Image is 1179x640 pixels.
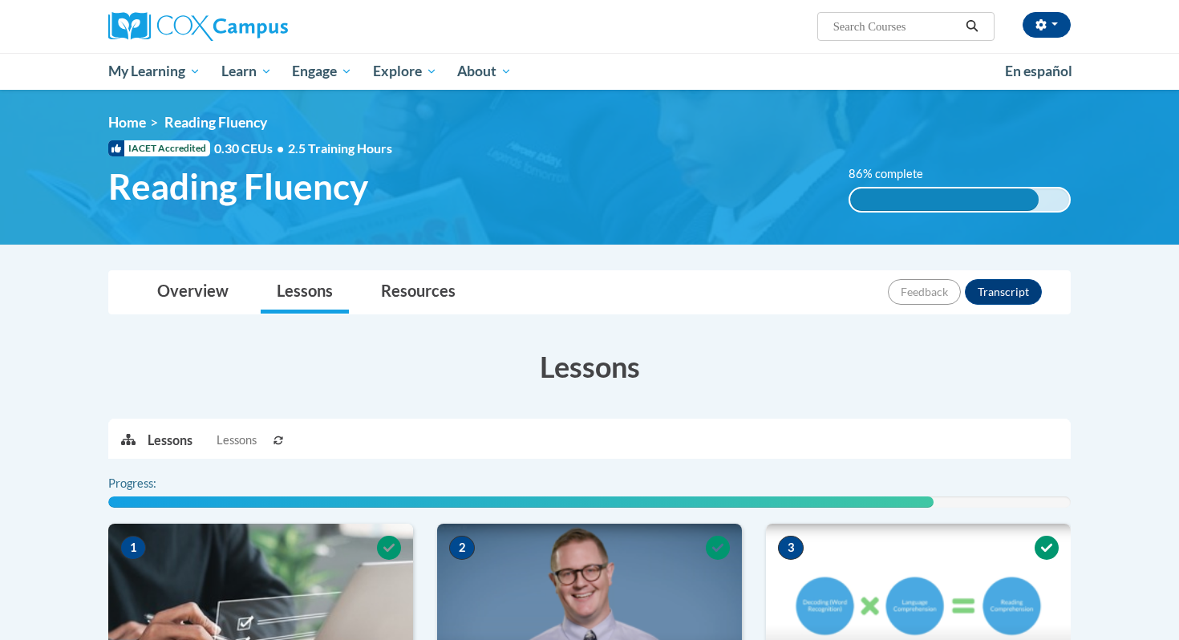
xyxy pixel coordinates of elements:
label: 86% complete [849,165,941,183]
span: En español [1005,63,1072,79]
p: Lessons [148,431,192,449]
a: Explore [363,53,448,90]
span: IACET Accredited [108,140,210,156]
a: My Learning [98,53,211,90]
img: Cox Campus [108,12,288,41]
span: Learn [221,62,272,81]
button: Account Settings [1023,12,1071,38]
a: Learn [211,53,282,90]
span: Engage [292,62,352,81]
div: Main menu [84,53,1095,90]
a: Cox Campus [108,12,413,41]
input: Search Courses [832,17,960,36]
span: 2.5 Training Hours [288,140,392,156]
span: Reading Fluency [164,114,267,131]
span: Explore [373,62,437,81]
button: Transcript [965,279,1042,305]
a: Home [108,114,146,131]
label: Progress: [108,475,201,492]
span: 3 [778,536,804,560]
a: About [448,53,523,90]
span: 2 [449,536,475,560]
a: Engage [282,53,363,90]
button: Feedback [888,279,961,305]
div: 86% complete [850,188,1039,211]
h3: Lessons [108,346,1071,387]
button: Search [960,17,984,36]
span: About [457,62,512,81]
span: 1 [120,536,146,560]
span: • [277,140,284,156]
span: My Learning [108,62,201,81]
a: En español [995,55,1083,88]
span: 0.30 CEUs [214,140,288,157]
a: Overview [141,271,245,314]
span: Lessons [217,431,257,449]
span: Reading Fluency [108,165,368,208]
a: Lessons [261,271,349,314]
a: Resources [365,271,472,314]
